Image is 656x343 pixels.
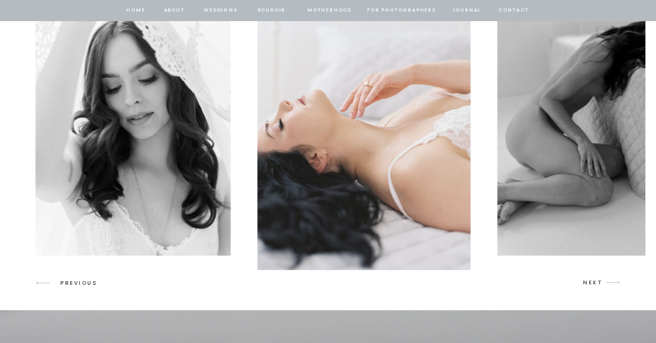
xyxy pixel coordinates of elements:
a: Motherhood [307,6,351,15]
a: Weddings [203,6,239,15]
a: home [126,6,146,15]
a: BOUDOIR [257,6,287,15]
a: about [163,6,185,15]
p: PREVIOUS [60,279,101,288]
p: NEXT [583,278,603,288]
a: journal [450,6,483,15]
a: for photographers [367,6,436,15]
a: contact [497,6,531,15]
